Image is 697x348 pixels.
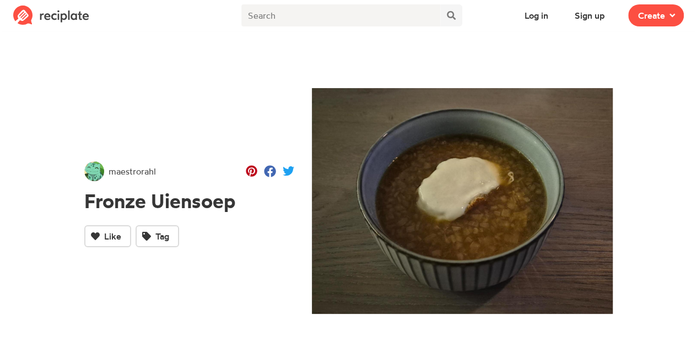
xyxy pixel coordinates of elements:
h1: Fronze Uiensoep [84,190,294,213]
button: Like [84,225,131,247]
a: maestrorahl [84,161,156,181]
span: Like [104,230,121,243]
span: Tag [155,230,169,243]
input: Search [241,4,441,26]
button: Tag [136,225,179,247]
button: Log in [515,4,558,26]
button: Sign up [565,4,615,26]
span: Create [638,9,665,22]
img: Reciplate [13,6,89,25]
span: maestrorahl [109,165,156,178]
img: Recipe of Fronze Uiensoep by maestrorahl [312,88,613,314]
img: User's avatar [84,161,104,181]
button: Create [628,4,684,26]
